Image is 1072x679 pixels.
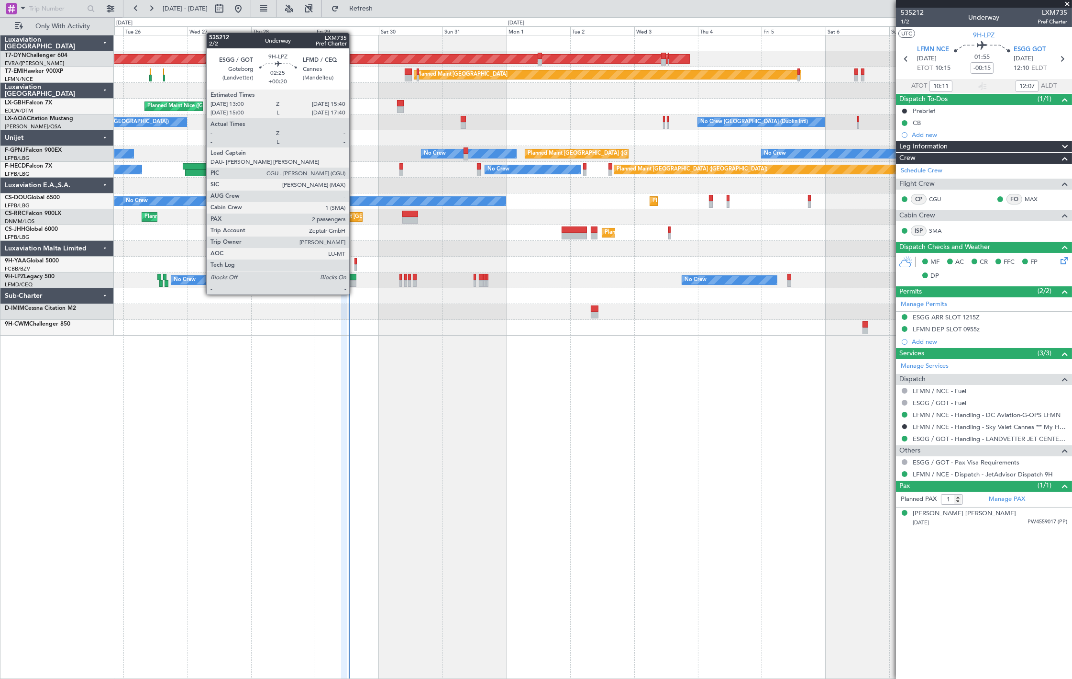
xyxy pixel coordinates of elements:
[764,147,786,161] div: No Crew
[913,458,1019,466] a: ESGG / GOT - Pax Visa Requirements
[1038,480,1051,490] span: (1/1)
[5,116,27,122] span: LX-AOA
[188,26,251,35] div: Wed 27
[5,116,73,122] a: LX-AOACitation Mustang
[508,19,524,27] div: [DATE]
[5,170,30,178] a: LFPB/LBG
[917,54,937,64] span: [DATE]
[1025,195,1046,204] a: MAX
[570,26,634,35] div: Tue 2
[929,226,950,235] a: SMA
[341,5,381,12] span: Refresh
[901,495,937,504] label: Planned PAX
[605,226,755,240] div: Planned Maint [GEOGRAPHIC_DATA] ([GEOGRAPHIC_DATA])
[929,80,952,92] input: --:--
[5,163,26,169] span: F-HECD
[1038,18,1067,26] span: Pref Charter
[1038,348,1051,358] span: (3/3)
[901,18,924,26] span: 1/2
[5,100,26,106] span: LX-GBH
[911,194,927,204] div: CP
[935,64,950,73] span: 10:15
[5,274,55,280] a: 9H-LPZLegacy 500
[913,387,966,395] a: LFMN / NCE - Fuel
[901,8,924,18] span: 535212
[251,26,315,35] div: Thu 28
[5,53,26,58] span: T7-DYN
[899,348,924,359] span: Services
[912,131,1067,139] div: Add new
[913,325,980,333] div: LFMN DEP SLOT 0955z
[5,60,64,67] a: EVRA/[PERSON_NAME]
[123,26,187,35] div: Tue 26
[969,13,1000,23] div: Underway
[144,210,295,224] div: Planned Maint [GEOGRAPHIC_DATA] ([GEOGRAPHIC_DATA])
[1014,45,1046,55] span: ESGG GOT
[424,147,446,161] div: No Crew
[5,321,29,327] span: 9H-CWM
[507,26,570,35] div: Mon 1
[913,119,921,127] div: CB
[1006,194,1022,204] div: FO
[899,481,910,492] span: Pax
[911,226,927,236] div: ISP
[898,29,915,38] button: UTC
[955,258,964,267] span: AC
[417,68,508,82] div: Planned Maint [GEOGRAPHIC_DATA]
[929,195,950,204] a: CGU
[1041,81,1057,91] span: ALDT
[442,26,506,35] div: Sun 31
[5,68,23,74] span: T7-EMI
[5,147,25,153] span: F-GPNJ
[29,1,84,16] input: Trip Number
[899,445,920,456] span: Others
[913,519,929,526] span: [DATE]
[899,94,948,105] span: Dispatch To-Dos
[11,19,104,34] button: Only With Activity
[317,210,468,224] div: Planned Maint [GEOGRAPHIC_DATA] ([GEOGRAPHIC_DATA])
[5,274,24,280] span: 9H-LPZ
[5,211,61,216] a: CS-RRCFalcon 900LX
[1038,94,1051,104] span: (1/1)
[62,115,169,129] div: No Crew Barcelona ([GEOGRAPHIC_DATA])
[163,4,208,13] span: [DATE] - [DATE]
[912,338,1067,346] div: Add new
[899,141,948,152] span: Leg Information
[930,258,939,267] span: MF
[899,179,935,190] span: Flight Crew
[913,411,1061,419] a: LFMN / NCE - Handling - DC Aviation-G-OPS LFMN
[974,53,990,62] span: 01:55
[826,26,889,35] div: Sat 6
[5,100,52,106] a: LX-GBHFalcon 7X
[5,76,33,83] a: LFMN/NCE
[5,306,76,311] a: D-IMIMCessna Citation M2
[913,313,980,321] div: ESGG ARR SLOT 1215Z
[762,26,825,35] div: Fri 5
[327,1,384,16] button: Refresh
[25,23,101,30] span: Only With Activity
[1004,258,1015,267] span: FFC
[379,26,442,35] div: Sat 30
[5,163,52,169] a: F-HECDFalcon 7X
[899,242,990,253] span: Dispatch Checks and Weather
[917,64,933,73] span: ETOT
[917,45,949,55] span: LFMN NCE
[889,26,953,35] div: Sun 7
[980,258,988,267] span: CR
[899,374,926,385] span: Dispatch
[913,509,1016,519] div: [PERSON_NAME] [PERSON_NAME]
[1038,286,1051,296] span: (2/2)
[911,81,927,91] span: ATOT
[913,470,1053,478] a: LFMN / NCE - Dispatch - JetAdvisor Dispatch 9H
[901,166,942,176] a: Schedule Crew
[700,115,808,129] div: No Crew [GEOGRAPHIC_DATA] (Dublin Intl)
[5,306,24,311] span: D-IMIM
[1028,518,1067,526] span: PW4559017 (PP)
[5,258,59,264] a: 9H-YAAGlobal 5000
[5,107,33,114] a: EDLW/DTM
[126,194,148,208] div: No Crew
[899,286,922,297] span: Permits
[5,155,30,162] a: LFPB/LBG
[5,68,63,74] a: T7-EMIHawker 900XP
[528,147,678,161] div: Planned Maint [GEOGRAPHIC_DATA] ([GEOGRAPHIC_DATA])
